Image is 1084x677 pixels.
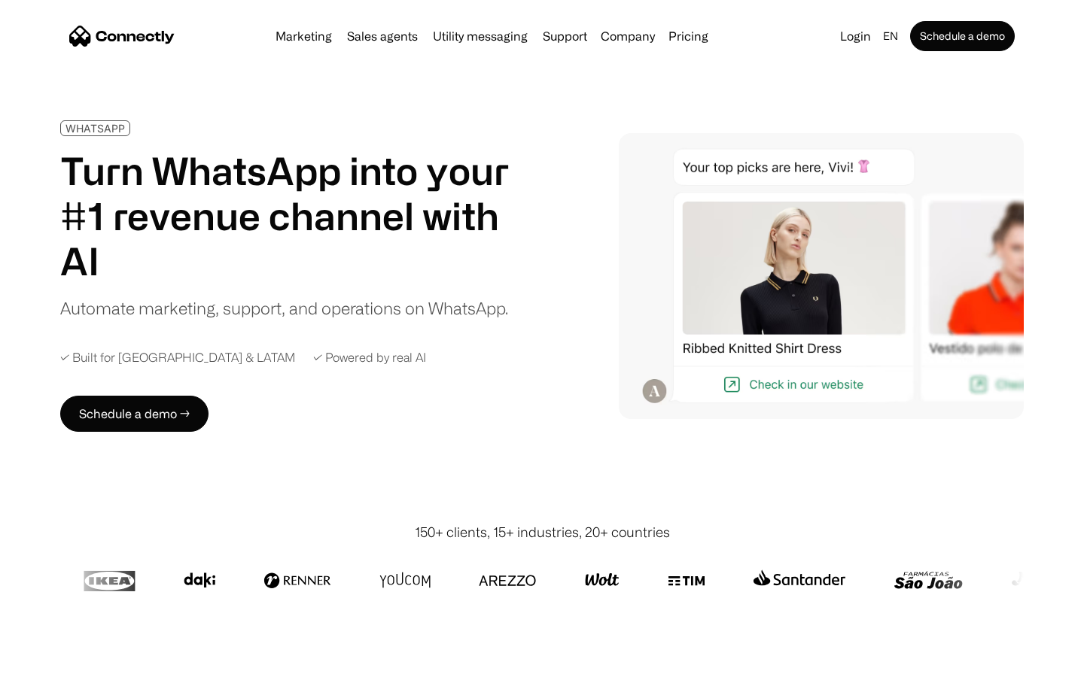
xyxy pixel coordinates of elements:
[313,351,426,365] div: ✓ Powered by real AI
[60,351,295,365] div: ✓ Built for [GEOGRAPHIC_DATA] & LATAM
[15,649,90,672] aside: Language selected: English
[537,30,593,42] a: Support
[30,651,90,672] ul: Language list
[60,296,508,320] div: Automate marketing, support, and operations on WhatsApp.
[601,26,655,47] div: Company
[596,26,659,47] div: Company
[427,30,534,42] a: Utility messaging
[662,30,714,42] a: Pricing
[415,522,670,542] div: 150+ clients, 15+ industries, 20+ countries
[60,148,527,284] h1: Turn WhatsApp into your #1 revenue channel with AI
[60,396,209,432] a: Schedule a demo →
[883,26,898,47] div: en
[269,30,338,42] a: Marketing
[65,123,125,134] div: WHATSAPP
[910,21,1015,51] a: Schedule a demo
[834,26,877,47] a: Login
[877,26,907,47] div: en
[341,30,424,42] a: Sales agents
[69,25,175,47] a: home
